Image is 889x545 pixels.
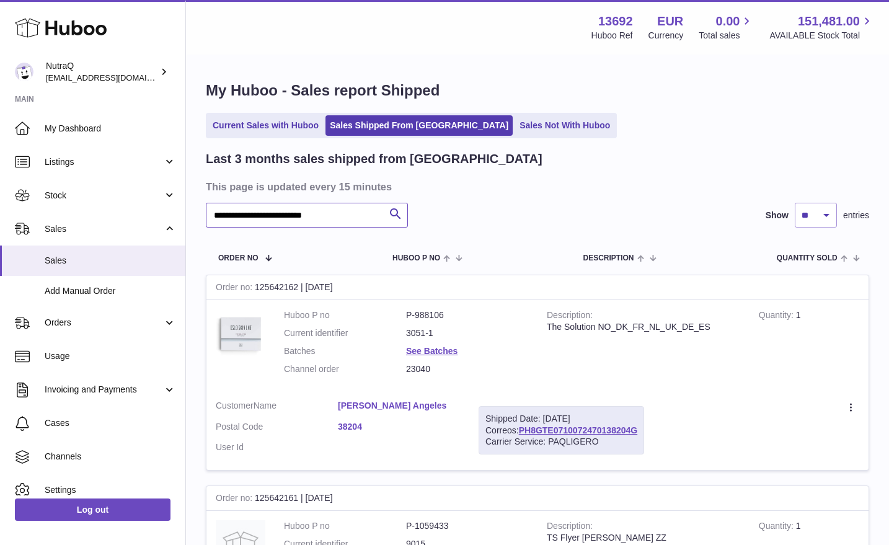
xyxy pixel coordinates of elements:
[206,81,869,100] h1: My Huboo - Sales report Shipped
[406,327,528,339] dd: 3051-1
[45,484,176,496] span: Settings
[216,441,338,453] dt: User Id
[406,346,458,356] a: See Batches
[759,521,796,534] strong: Quantity
[769,13,874,42] a: 151,481.00 AVAILABLE Stock Total
[45,190,163,202] span: Stock
[284,309,406,321] dt: Huboo P no
[46,73,182,82] span: [EMAIL_ADDRESS][DOMAIN_NAME]
[45,317,163,329] span: Orders
[216,401,254,410] span: Customer
[591,30,633,42] div: Huboo Ref
[485,413,637,425] div: Shipped Date: [DATE]
[45,350,176,362] span: Usage
[208,115,323,136] a: Current Sales with Huboo
[515,115,614,136] a: Sales Not With Huboo
[716,13,740,30] span: 0.00
[547,521,593,534] strong: Description
[216,282,255,295] strong: Order no
[206,275,869,300] div: 125642162 | [DATE]
[45,417,176,429] span: Cases
[284,363,406,375] dt: Channel order
[657,13,683,30] strong: EUR
[777,254,838,262] span: Quantity Sold
[699,30,754,42] span: Total sales
[45,123,176,135] span: My Dashboard
[45,223,163,235] span: Sales
[206,180,866,193] h3: This page is updated every 15 minutes
[15,498,170,521] a: Log out
[479,406,644,455] div: Correos:
[284,345,406,357] dt: Batches
[583,254,634,262] span: Description
[843,210,869,221] span: entries
[798,13,860,30] span: 151,481.00
[338,400,460,412] a: [PERSON_NAME] Angeles
[338,421,460,433] a: 38204
[216,400,338,415] dt: Name
[699,13,754,42] a: 0.00 Total sales
[392,254,440,262] span: Huboo P no
[547,310,593,323] strong: Description
[750,300,869,391] td: 1
[485,436,637,448] div: Carrier Service: PAQLIGERO
[284,520,406,532] dt: Huboo P no
[45,384,163,396] span: Invoicing and Payments
[206,151,542,167] h2: Last 3 months sales shipped from [GEOGRAPHIC_DATA]
[648,30,684,42] div: Currency
[325,115,513,136] a: Sales Shipped From [GEOGRAPHIC_DATA]
[45,156,163,168] span: Listings
[45,255,176,267] span: Sales
[45,285,176,297] span: Add Manual Order
[766,210,789,221] label: Show
[15,63,33,81] img: log@nutraq.com
[206,486,869,511] div: 125642161 | [DATE]
[406,520,528,532] dd: P-1059433
[216,309,265,359] img: 136921728478892.jpg
[46,60,157,84] div: NutraQ
[216,421,338,436] dt: Postal Code
[218,254,259,262] span: Order No
[406,309,528,321] dd: P-988106
[598,13,633,30] strong: 13692
[406,363,528,375] dd: 23040
[769,30,874,42] span: AVAILABLE Stock Total
[519,425,637,435] a: PH8GTE0710072470138204G
[284,327,406,339] dt: Current identifier
[216,493,255,506] strong: Order no
[547,532,740,544] div: TS Flyer [PERSON_NAME] ZZ
[547,321,740,333] div: The Solution NO_DK_FR_NL_UK_DE_ES
[45,451,176,463] span: Channels
[759,310,796,323] strong: Quantity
